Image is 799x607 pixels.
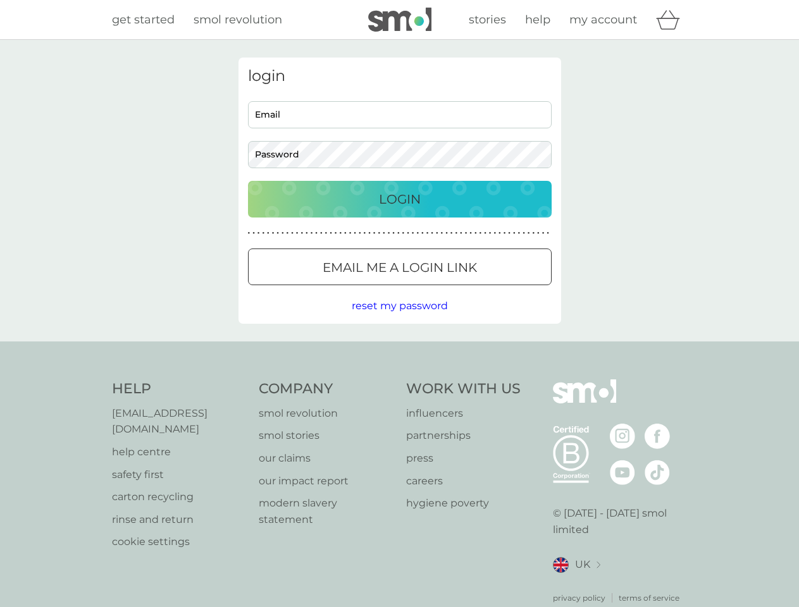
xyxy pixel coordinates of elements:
[469,13,506,27] span: stories
[406,427,521,444] a: partnerships
[112,405,247,438] a: [EMAIL_ADDRESS][DOMAIN_NAME]
[480,230,482,236] p: ●
[282,230,284,236] p: ●
[112,489,247,505] a: carton recycling
[406,473,521,489] a: careers
[406,405,521,422] a: influencers
[248,248,552,285] button: Email me a login link
[248,230,251,236] p: ●
[112,444,247,460] a: help centre
[311,230,313,236] p: ●
[259,379,393,399] h4: Company
[392,230,395,236] p: ●
[112,379,247,399] h4: Help
[431,230,433,236] p: ●
[364,230,366,236] p: ●
[112,467,247,483] p: safety first
[569,13,637,27] span: my account
[267,230,269,236] p: ●
[335,230,337,236] p: ●
[406,450,521,467] a: press
[276,230,279,236] p: ●
[547,230,549,236] p: ●
[513,230,516,236] p: ●
[542,230,545,236] p: ●
[518,230,521,236] p: ●
[368,230,371,236] p: ●
[248,181,552,218] button: Login
[373,230,376,236] p: ●
[525,11,550,29] a: help
[441,230,443,236] p: ●
[291,230,294,236] p: ●
[259,450,393,467] a: our claims
[499,230,501,236] p: ●
[575,556,590,573] span: UK
[469,11,506,29] a: stories
[349,230,352,236] p: ●
[553,379,616,422] img: smol
[553,592,605,604] a: privacy policy
[416,230,419,236] p: ●
[354,230,356,236] p: ●
[537,230,540,236] p: ●
[412,230,414,236] p: ●
[352,298,448,314] button: reset my password
[532,230,535,236] p: ●
[489,230,492,236] p: ●
[259,473,393,489] a: our impact report
[352,300,448,312] span: reset my password
[525,13,550,27] span: help
[248,67,552,85] h3: login
[553,557,569,573] img: UK flag
[645,424,670,449] img: visit the smol Facebook page
[272,230,275,236] p: ●
[368,8,431,32] img: smol
[406,495,521,512] a: hygiene poverty
[296,230,299,236] p: ●
[344,230,347,236] p: ●
[378,230,380,236] p: ●
[259,495,393,527] a: modern slavery statement
[508,230,511,236] p: ●
[465,230,468,236] p: ●
[610,460,635,485] img: visit the smol Youtube page
[397,230,400,236] p: ●
[426,230,429,236] p: ●
[259,427,393,444] a: smol stories
[306,230,308,236] p: ●
[194,13,282,27] span: smol revolution
[402,230,405,236] p: ●
[112,512,247,528] a: rinse and return
[460,230,462,236] p: ●
[610,424,635,449] img: visit the smol Instagram page
[619,592,679,604] a: terms of service
[528,230,530,236] p: ●
[388,230,390,236] p: ●
[474,230,477,236] p: ●
[523,230,525,236] p: ●
[450,230,453,236] p: ●
[315,230,318,236] p: ●
[194,11,282,29] a: smol revolution
[359,230,361,236] p: ●
[112,13,175,27] span: get started
[330,230,332,236] p: ●
[553,505,688,537] p: © [DATE] - [DATE] smol limited
[656,7,688,32] div: basket
[445,230,448,236] p: ●
[262,230,264,236] p: ●
[257,230,260,236] p: ●
[469,230,472,236] p: ●
[455,230,457,236] p: ●
[436,230,438,236] p: ●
